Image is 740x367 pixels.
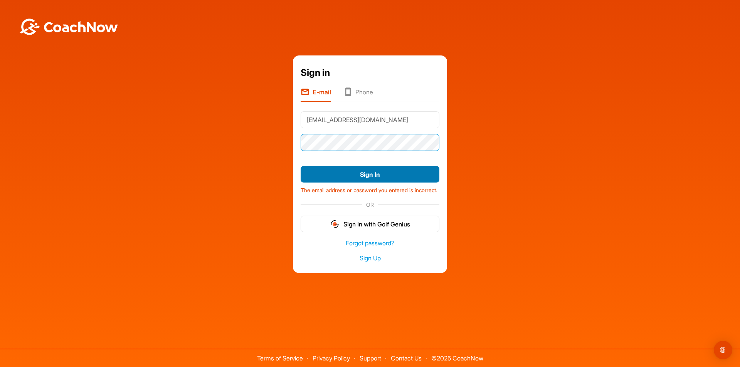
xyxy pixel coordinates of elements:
[360,354,381,362] a: Support
[301,66,439,80] div: Sign in
[301,254,439,263] a: Sign Up
[391,354,422,362] a: Contact Us
[313,354,350,362] a: Privacy Policy
[427,349,487,361] span: © 2025 CoachNow
[301,216,439,232] button: Sign In with Golf Genius
[301,166,439,183] button: Sign In
[301,183,439,194] div: The email address or password you entered is incorrect.
[330,220,340,229] img: gg_logo
[257,354,303,362] a: Terms of Service
[362,201,378,209] span: OR
[301,111,439,128] input: E-mail
[714,341,732,359] div: Open Intercom Messenger
[301,239,439,248] a: Forgot password?
[343,87,373,102] li: Phone
[301,87,331,102] li: E-mail
[18,18,119,35] img: BwLJSsUCoWCh5upNqxVrqldRgqLPVwmV24tXu5FoVAoFEpwwqQ3VIfuoInZCoVCoTD4vwADAC3ZFMkVEQFDAAAAAElFTkSuQmCC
